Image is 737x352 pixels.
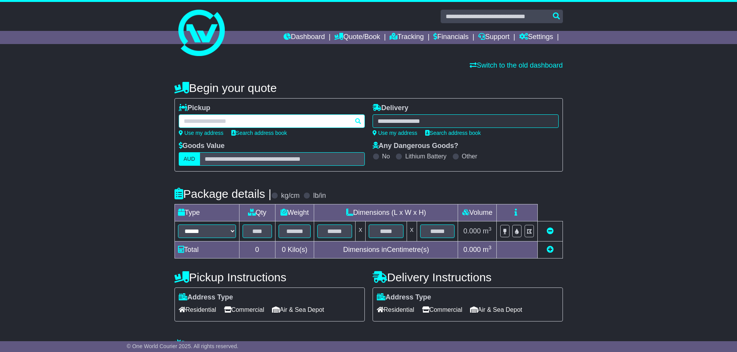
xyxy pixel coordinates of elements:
[547,227,554,235] a: Remove this item
[407,221,417,241] td: x
[463,246,481,253] span: 0.000
[239,241,275,258] td: 0
[462,153,477,160] label: Other
[275,241,314,258] td: Kilo(s)
[382,153,390,160] label: No
[179,293,233,302] label: Address Type
[334,31,380,44] a: Quote/Book
[174,339,563,352] h4: Warranty & Insurance
[373,104,409,112] label: Delivery
[519,31,553,44] a: Settings
[489,245,492,250] sup: 3
[281,192,299,200] label: kg/cm
[179,114,365,128] typeahead: Please provide city
[179,152,200,166] label: AUD
[458,204,497,221] td: Volume
[127,343,239,349] span: © One World Courier 2025. All rights reserved.
[314,204,458,221] td: Dimensions (L x W x H)
[174,187,272,200] h4: Package details |
[224,304,264,316] span: Commercial
[282,246,286,253] span: 0
[284,31,325,44] a: Dashboard
[422,304,462,316] span: Commercial
[463,227,481,235] span: 0.000
[489,226,492,232] sup: 3
[433,31,469,44] a: Financials
[314,241,458,258] td: Dimensions in Centimetre(s)
[377,304,414,316] span: Residential
[174,241,239,258] td: Total
[174,82,563,94] h4: Begin your quote
[275,204,314,221] td: Weight
[547,246,554,253] a: Add new item
[470,61,563,69] a: Switch to the old dashboard
[179,142,225,150] label: Goods Value
[179,304,216,316] span: Residential
[373,271,563,284] h4: Delivery Instructions
[356,221,366,241] td: x
[174,271,365,284] h4: Pickup Instructions
[470,304,522,316] span: Air & Sea Depot
[373,130,417,136] a: Use my address
[179,104,210,112] label: Pickup
[377,293,431,302] label: Address Type
[313,192,326,200] label: lb/in
[483,246,492,253] span: m
[483,227,492,235] span: m
[405,153,446,160] label: Lithium Battery
[272,304,324,316] span: Air & Sea Depot
[239,204,275,221] td: Qty
[390,31,424,44] a: Tracking
[179,130,224,136] a: Use my address
[174,204,239,221] td: Type
[373,142,458,150] label: Any Dangerous Goods?
[425,130,481,136] a: Search address book
[478,31,510,44] a: Support
[231,130,287,136] a: Search address book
